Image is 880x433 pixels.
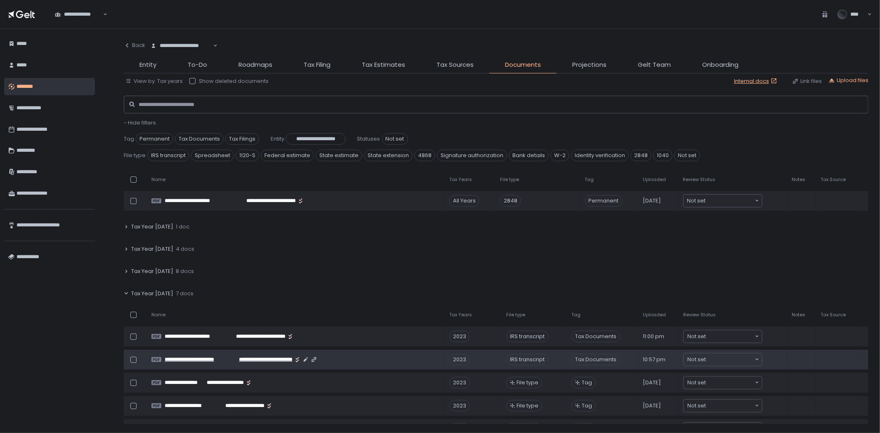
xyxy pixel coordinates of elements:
[382,133,408,145] span: Not set
[449,354,470,365] div: 2023
[687,332,706,341] span: Not set
[506,354,548,365] div: IRS transcript
[674,150,700,161] span: Not set
[500,195,521,207] div: 2848
[683,176,716,183] span: Review Status
[706,332,754,341] input: Search for option
[449,331,470,342] div: 2023
[506,331,548,342] div: IRS transcript
[505,60,541,70] span: Documents
[176,245,194,253] span: 4 docs
[582,379,592,386] span: Tag
[124,42,145,49] div: Back
[188,60,207,70] span: To-Do
[684,195,762,207] div: Search for option
[687,402,706,410] span: Not set
[261,150,314,161] span: Federal estimate
[687,379,706,387] span: Not set
[734,78,779,85] a: Internal docs
[225,133,259,145] span: Tax Filings
[702,60,738,70] span: Onboarding
[414,150,435,161] span: 4868
[585,176,594,183] span: Tag
[304,60,330,70] span: Tax Filing
[706,379,754,387] input: Search for option
[364,150,413,161] span: State extension
[684,377,762,389] div: Search for option
[653,150,672,161] span: 1040
[687,355,706,364] span: Not set
[821,312,846,318] span: Tax Source
[792,176,806,183] span: Notes
[571,312,580,318] span: Tag
[436,60,474,70] span: Tax Sources
[151,176,165,183] span: Name
[571,354,620,365] span: Tax Documents
[684,330,762,343] div: Search for option
[145,37,217,54] div: Search for option
[362,60,405,70] span: Tax Estimates
[582,402,592,409] span: Tag
[449,176,472,183] span: Tax Years
[131,290,173,297] span: Tax Year [DATE]
[449,195,479,207] div: All Years
[572,60,606,70] span: Projections
[643,197,661,205] span: [DATE]
[176,268,194,275] span: 8 docs
[147,150,189,161] span: IRS transcript
[131,268,173,275] span: Tax Year [DATE]
[828,77,868,84] div: Upload files
[176,223,189,231] span: 1 doc
[176,290,193,297] span: 7 docs
[706,197,754,205] input: Search for option
[449,377,470,388] div: 2023
[124,37,145,54] button: Back
[638,60,671,70] span: Gelt Team
[316,150,362,161] span: State estimate
[131,245,173,253] span: Tax Year [DATE]
[131,223,173,231] span: Tax Year [DATE]
[125,78,183,85] button: View by: Tax years
[550,150,569,161] span: W-2
[139,60,156,70] span: Entity
[500,176,519,183] span: File type
[687,197,706,205] span: Not set
[684,400,762,412] div: Search for option
[571,150,629,161] span: Identity verification
[643,176,666,183] span: Uploaded
[449,400,470,412] div: 2023
[124,119,156,127] button: - Hide filters
[684,353,762,366] div: Search for option
[506,312,525,318] span: File type
[238,60,272,70] span: Roadmaps
[124,135,134,143] span: Tag
[191,150,234,161] span: Spreadsheet
[449,312,472,318] span: Tax Years
[271,135,284,143] span: Entity
[792,312,806,318] span: Notes
[357,135,380,143] span: Statuses
[643,312,666,318] span: Uploaded
[706,355,754,364] input: Search for option
[821,176,846,183] span: Tax Source
[571,331,620,342] span: Tax Documents
[706,402,754,410] input: Search for option
[151,312,165,318] span: Name
[643,356,666,363] span: 10:57 pm
[517,379,538,386] span: File type
[683,312,716,318] span: Review Status
[124,152,146,159] span: File type
[50,5,107,23] div: Search for option
[792,78,822,85] button: Link files
[437,150,507,161] span: Signature authorization
[517,402,538,409] span: File type
[643,402,661,409] span: [DATE]
[585,195,623,207] span: Permanent
[509,150,549,161] span: Bank details
[643,379,661,386] span: [DATE]
[236,150,259,161] span: 1120-S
